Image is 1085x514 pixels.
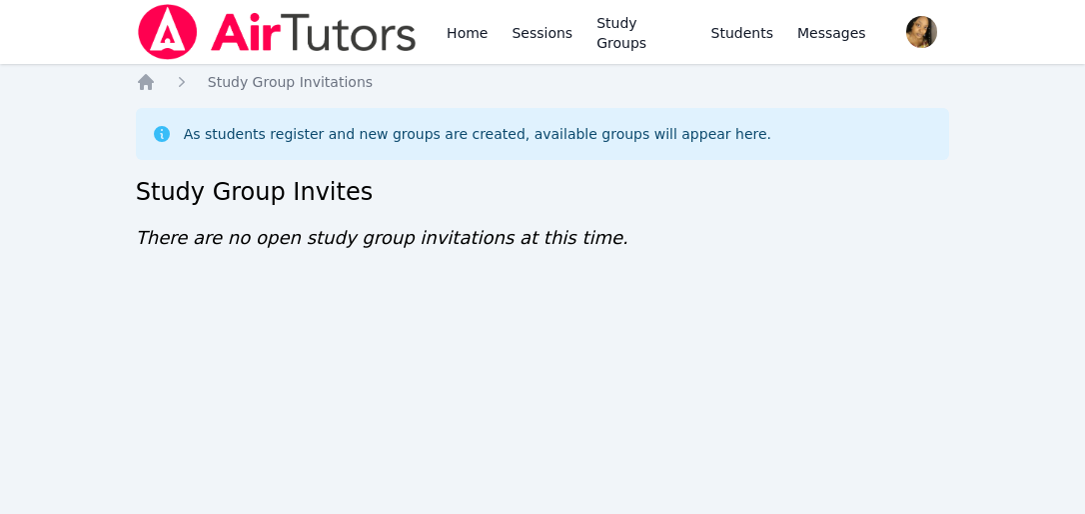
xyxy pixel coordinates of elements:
span: Messages [797,23,866,43]
img: Air Tutors [136,4,419,60]
span: Study Group Invitations [208,74,373,90]
h2: Study Group Invites [136,176,950,208]
nav: Breadcrumb [136,72,950,92]
a: Study Group Invitations [208,72,373,92]
div: As students register and new groups are created, available groups will appear here. [184,124,771,144]
span: There are no open study group invitations at this time. [136,227,628,248]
